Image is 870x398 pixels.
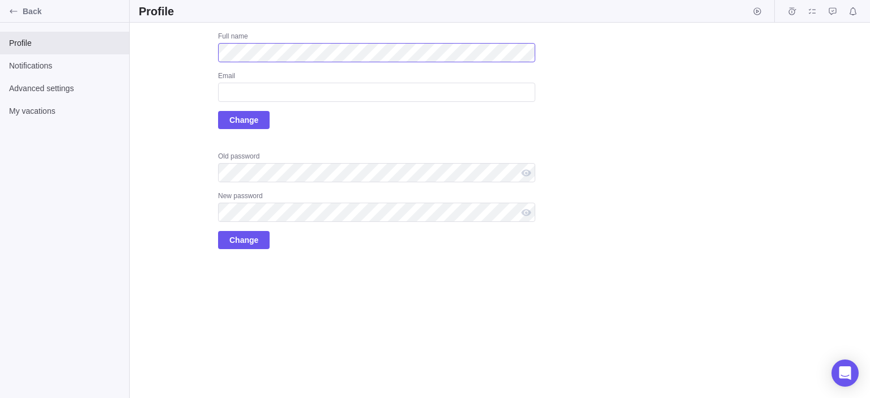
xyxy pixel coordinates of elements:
span: Approval requests [825,3,841,19]
a: My assignments [804,8,820,18]
span: Change [229,233,258,247]
div: Email [218,71,535,83]
input: New password [218,203,535,222]
span: Notifications [9,60,120,71]
span: Advanced settings [9,83,120,94]
input: Email [218,83,535,102]
div: Open Intercom Messenger [831,360,859,387]
input: Full name [218,43,535,62]
div: Full name [218,32,535,43]
div: New password [218,191,535,203]
a: Time logs [784,8,800,18]
span: Change [218,231,270,249]
span: Change [218,111,270,129]
div: Old password [218,152,535,163]
h2: Profile [139,3,174,19]
span: Start timer [749,3,765,19]
span: Change [229,113,258,127]
span: Notifications [845,3,861,19]
input: Old password [218,163,535,182]
span: My vacations [9,105,120,117]
span: Profile [9,37,120,49]
span: Back [23,6,125,17]
span: Time logs [784,3,800,19]
span: My assignments [804,3,820,19]
a: Notifications [845,8,861,18]
a: Approval requests [825,8,841,18]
